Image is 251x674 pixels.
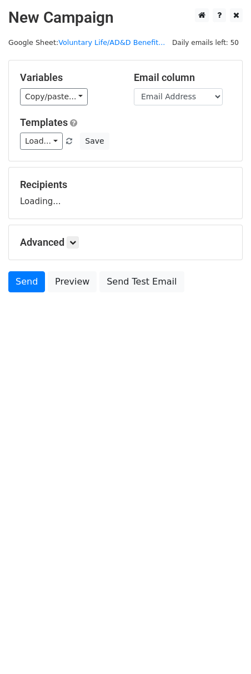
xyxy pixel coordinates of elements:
h5: Variables [20,72,117,84]
a: Templates [20,116,68,128]
a: Send [8,271,45,292]
h2: New Campaign [8,8,243,27]
a: Copy/paste... [20,88,88,105]
a: Daily emails left: 50 [168,38,243,47]
h5: Email column [134,72,231,84]
h5: Recipients [20,179,231,191]
a: Load... [20,133,63,150]
a: Voluntary Life/AD&D Benefit... [58,38,165,47]
small: Google Sheet: [8,38,165,47]
a: Send Test Email [99,271,184,292]
a: Preview [48,271,97,292]
div: Loading... [20,179,231,207]
button: Save [80,133,109,150]
span: Daily emails left: 50 [168,37,243,49]
h5: Advanced [20,236,231,249]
